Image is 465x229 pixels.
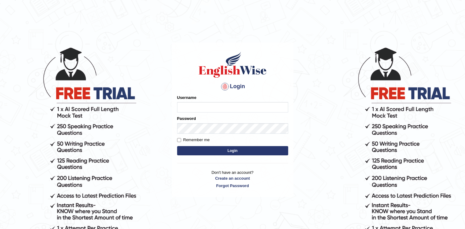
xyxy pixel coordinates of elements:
[177,175,288,181] a: Create an account
[177,183,288,189] a: Forgot Password
[177,82,288,92] h4: Login
[177,146,288,155] button: Login
[177,170,288,189] p: Don't have an account?
[177,116,196,121] label: Password
[177,95,197,100] label: Username
[177,137,210,143] label: Remember me
[177,138,181,142] input: Remember me
[197,51,268,79] img: Logo of English Wise sign in for intelligent practice with AI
